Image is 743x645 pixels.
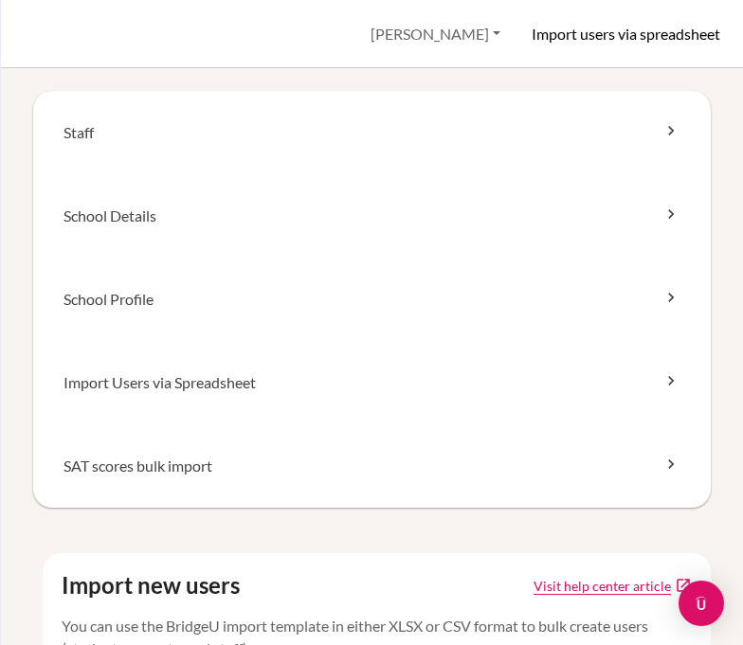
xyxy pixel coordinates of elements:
button: [PERSON_NAME] [362,16,509,52]
h6: Import users via spreadsheet [532,25,720,43]
a: SAT scores bulk import [33,424,711,508]
a: open_in_new [675,577,692,594]
a: Staff [33,91,711,174]
div: Open Intercom Messenger [679,581,724,626]
h4: Import new users [62,572,240,600]
a: School Details [33,174,711,258]
a: Click to open Tracking student registration article in a new tab [534,576,671,596]
a: School Profile [33,258,711,341]
a: Import Users via Spreadsheet [33,341,711,424]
